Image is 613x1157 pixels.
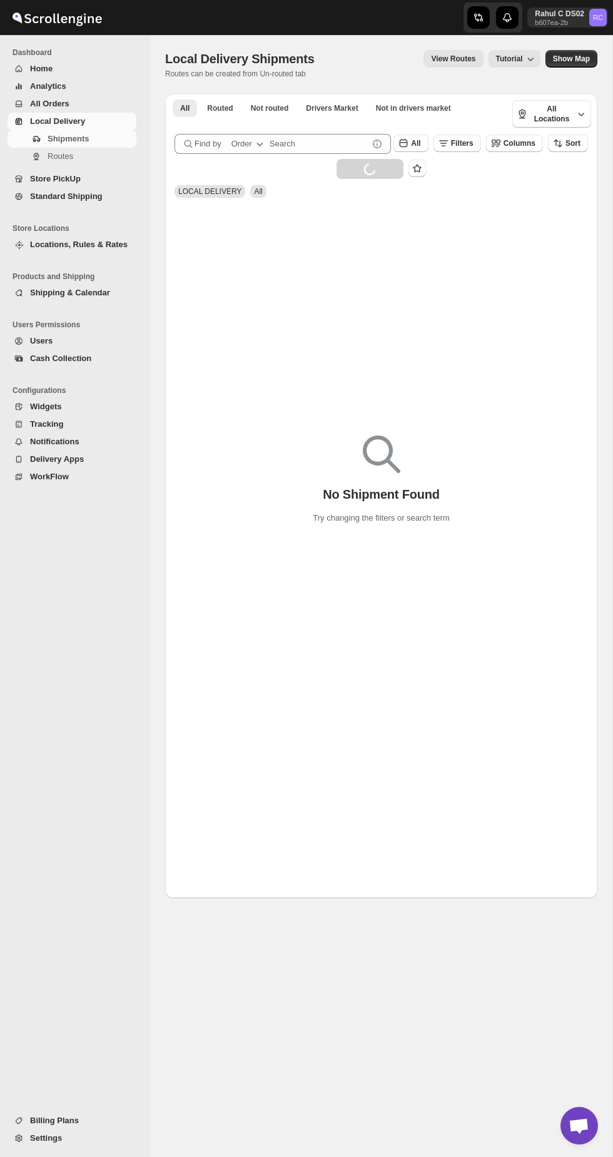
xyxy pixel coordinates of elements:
[30,288,110,297] span: Shipping & Calendar
[243,99,296,117] button: Unrouted
[251,103,289,113] span: Not routed
[323,487,440,502] p: No Shipment Found
[411,139,420,148] span: All
[8,236,136,253] button: Locations, Rules & Rates
[548,135,588,152] button: Sort
[30,454,84,464] span: Delivery Apps
[165,52,315,66] span: Local Delivery Shipments
[8,433,136,451] button: Notifications
[393,135,428,152] button: All
[8,1129,136,1147] button: Settings
[30,354,91,363] span: Cash Collection
[30,191,103,201] span: Standard Shipping
[433,135,481,152] button: Filters
[527,8,608,28] button: User menu
[8,350,136,367] button: Cash Collection
[8,78,136,95] button: Analytics
[270,134,368,154] input: Search
[363,436,400,473] img: Empty search results
[313,512,449,524] p: Try changing the filters or search term
[165,69,320,79] p: Routes can be created from Un-routed tab
[224,134,273,154] button: Order
[13,272,141,282] span: Products and Shipping
[8,451,136,468] button: Delivery Apps
[30,336,53,345] span: Users
[496,54,523,64] span: Tutorial
[8,60,136,78] button: Home
[8,398,136,415] button: Widgets
[8,130,136,148] button: Shipments
[13,320,141,330] span: Users Permissions
[30,64,53,73] span: Home
[13,223,141,233] span: Store Locations
[231,138,252,150] div: Order
[368,99,458,117] button: Un-claimable
[30,81,66,91] span: Analytics
[8,95,136,113] button: All Orders
[530,104,574,124] span: All Locations
[30,116,85,126] span: Local Delivery
[535,9,584,19] p: Rahul C DS02
[13,48,141,58] span: Dashboard
[8,468,136,486] button: WorkFlow
[195,138,221,150] span: Find by
[504,139,535,148] span: Columns
[30,174,81,183] span: Store PickUp
[30,437,79,446] span: Notifications
[560,1107,598,1144] div: Open chat
[8,284,136,302] button: Shipping & Calendar
[13,385,141,395] span: Configurations
[30,1133,62,1143] span: Settings
[30,1116,79,1125] span: Billing Plans
[48,134,89,143] span: Shipments
[254,187,262,196] span: All
[376,103,451,113] span: Not in drivers market
[178,187,241,196] span: LOCAL DELIVERY
[486,135,543,152] button: Columns
[30,419,63,429] span: Tracking
[30,99,69,108] span: All Orders
[593,14,603,21] text: RC
[30,240,128,249] span: Locations, Rules & Rates
[512,100,591,128] button: All Locations
[298,99,365,117] button: Claimable
[545,50,597,68] button: Map action label
[200,99,240,117] button: Routed
[451,139,474,148] span: Filters
[8,415,136,433] button: Tracking
[48,151,73,161] span: Routes
[207,103,233,113] span: Routed
[180,103,190,113] span: All
[589,9,607,26] span: Rahul C DS02
[8,332,136,350] button: Users
[565,139,580,148] span: Sort
[553,54,590,64] span: Show Map
[10,2,104,33] img: ScrollEngine
[30,472,69,481] span: WorkFlow
[431,54,475,64] span: View Routes
[8,1112,136,1129] button: Billing Plans
[173,99,197,117] button: All
[423,50,483,68] button: view route
[306,103,358,113] span: Drivers Market
[30,402,61,411] span: Widgets
[535,19,584,26] p: b607ea-2b
[489,50,540,68] button: Tutorial
[8,148,136,165] button: Routes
